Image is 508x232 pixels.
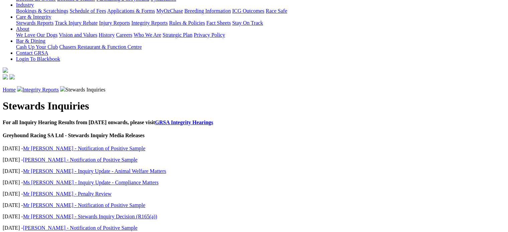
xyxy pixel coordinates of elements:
a: History [99,32,115,38]
a: Breeding Information [184,8,231,14]
a: MyOzChase [156,8,183,14]
p: [DATE] - [3,157,505,163]
a: Mr [PERSON_NAME] - Notification of Positive Sample [23,202,145,208]
div: About [16,32,505,38]
a: Ms [PERSON_NAME] - Inquiry Update - Compliance Matters [23,180,159,185]
p: [DATE] - [3,225,505,231]
a: [PERSON_NAME] - Notification of Positive Sample [23,157,138,163]
a: Bar & Dining [16,38,45,44]
div: Bar & Dining [16,44,505,50]
b: For all Inquiry Hearing Results from [DATE] onwards, please visit [3,120,213,125]
a: Home [3,87,16,92]
a: Fact Sheets [206,20,231,26]
a: Contact GRSA [16,50,48,56]
img: logo-grsa-white.png [3,67,8,73]
a: Stay On Track [232,20,263,26]
a: Mr [PERSON_NAME] - Stewards Inquiry Decision (R165(a)) [23,214,157,219]
img: facebook.svg [3,74,8,79]
a: Login To Blackbook [16,56,60,62]
img: chevron-right.svg [17,86,22,91]
p: [DATE] - [3,191,505,197]
a: Mr [PERSON_NAME] - Notification of Positive Sample [23,146,145,151]
a: Race Safe [266,8,287,14]
a: Injury Reports [99,20,130,26]
a: Cash Up Your Club [16,44,58,50]
h4: Greyhound Racing SA Ltd - Stewards Inquiry Media Releases [3,133,505,139]
a: Integrity Reports [131,20,168,26]
a: About [16,26,29,32]
p: [DATE] - [3,146,505,152]
a: We Love Our Dogs [16,32,57,38]
a: Vision and Values [59,32,97,38]
a: Careers [116,32,132,38]
a: Who We Are [134,32,161,38]
a: Industry [16,2,34,8]
a: Privacy Policy [194,32,225,38]
div: Care & Integrity [16,20,505,26]
p: [DATE] - [3,180,505,186]
a: Chasers Restaurant & Function Centre [59,44,142,50]
a: Mr [PERSON_NAME] - Penalty Review [23,191,112,197]
a: Rules & Policies [169,20,205,26]
a: Strategic Plan [163,32,192,38]
a: [PERSON_NAME] - Notification of Positive Sample [23,225,138,231]
p: Stewards Inquiries [3,86,505,93]
div: Industry [16,8,505,14]
a: Applications & Forms [107,8,155,14]
a: GRSA Integrity Hearings [155,120,213,125]
a: Care & Integrity [16,14,51,20]
p: [DATE] - [3,168,505,174]
a: ICG Outcomes [232,8,264,14]
a: Stewards Reports [16,20,53,26]
h1: Stewards Inquiries [3,100,505,112]
p: [DATE] - [3,202,505,208]
img: twitter.svg [9,74,15,79]
img: chevron-right.svg [60,86,65,91]
a: Schedule of Fees [69,8,106,14]
a: Track Injury Rebate [55,20,98,26]
a: Bookings & Scratchings [16,8,68,14]
a: Mr [PERSON_NAME] - Inquiry Update - Animal Welfare Matters [23,168,166,174]
p: [DATE] - [3,214,505,220]
a: Integrity Reports [22,87,59,92]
